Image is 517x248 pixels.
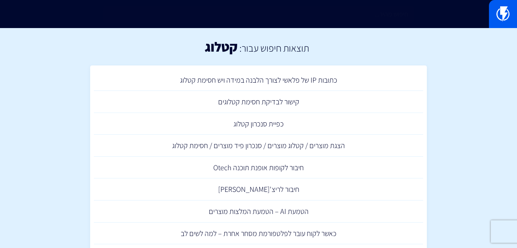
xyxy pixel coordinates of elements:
[94,135,423,157] a: הצגת מוצרים / קטלוג מוצרים / סנכרון פיד מוצרים / חסימת קטלוג
[94,178,423,200] a: חיבור לריצ'[PERSON_NAME]
[205,39,238,54] h1: קטלוג
[94,223,423,245] a: כאשר לקוח עובר לפלטפורמת מסחר אחרת – למה לשים לב
[238,43,309,53] h2: תוצאות חיפוש עבור:
[94,200,423,223] a: הטמעת AI – הטמעת המלצות מוצרים
[94,157,423,179] a: חיבור לקופות אופנת תוכנה Otech
[94,91,423,113] a: קישור לבדיקת חסימת קטלוגים
[94,113,423,135] a: כפיית סנכרון קטלוג
[94,69,423,91] a: כתובות IP של פלאשי לצורך הלבנה במידה ויש חסימת קטלוג
[103,6,413,23] input: חיפוש מהיר...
